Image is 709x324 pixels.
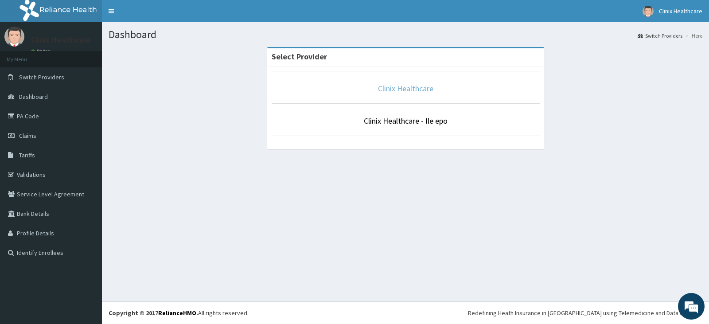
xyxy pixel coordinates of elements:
[158,309,196,317] a: RelianceHMO
[364,116,448,126] a: Clinix Healthcare - Ile epo
[468,308,702,317] div: Redefining Heath Insurance in [GEOGRAPHIC_DATA] using Telemedicine and Data Science!
[109,309,198,317] strong: Copyright © 2017 .
[19,132,36,140] span: Claims
[31,36,90,44] p: Clinix Healthcare
[643,6,654,17] img: User Image
[19,73,64,81] span: Switch Providers
[19,151,35,159] span: Tariffs
[19,93,48,101] span: Dashboard
[659,7,702,15] span: Clinix Healthcare
[31,48,52,55] a: Online
[378,83,433,94] a: Clinix Healthcare
[109,29,702,40] h1: Dashboard
[683,32,702,39] li: Here
[102,301,709,324] footer: All rights reserved.
[272,51,327,62] strong: Select Provider
[4,27,24,47] img: User Image
[638,32,682,39] a: Switch Providers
